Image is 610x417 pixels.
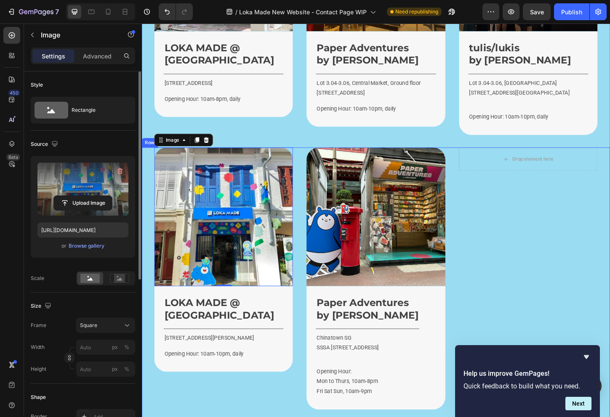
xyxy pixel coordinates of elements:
[189,87,316,97] p: Opening Hour: 10am-10pm, daily
[530,8,544,16] span: Save
[76,340,135,355] input: px%
[31,81,43,89] div: Style
[124,343,129,351] div: %
[31,365,46,373] label: Height
[400,143,444,150] div: Drop element here
[31,343,45,351] label: Width
[72,100,123,120] div: Rectangle
[31,274,44,282] div: Scale
[13,134,163,283] img: gempages_494350089712567413-9afcd92d-1e5f-419b-b174-e8257ca25c29.jpg
[55,7,59,17] p: 7
[565,397,591,410] button: Next question
[6,154,20,161] div: Beta
[112,343,118,351] div: px
[159,3,193,20] div: Undo/Redo
[189,381,298,402] p: Mon to Thurs, 10am-8pm Fri Sat Sun, 10am-9pm
[463,369,591,379] h2: Help us improve GemPages!
[69,242,104,250] div: Browse gallery
[523,3,551,20] button: Save
[178,134,327,283] img: gempages_494350089712567413-381d4794-8e6a-47c3-8118-d1efb83e2afb.jpg
[189,370,298,381] p: Opening Hour:
[353,59,481,80] p: Lot 3.04-3.06, [GEOGRAPHIC_DATA][STREET_ADDRESS][GEOGRAPHIC_DATA]
[189,59,316,80] p: Lot 3.04-3.06, Central Market, Ground floor [STREET_ADDRESS]
[24,351,152,362] p: Opening Hour: 10am-10pm, daily
[68,242,105,250] button: Browse gallery
[122,364,132,374] button: px
[124,365,129,373] div: %
[554,3,589,20] button: Publish
[53,195,112,211] button: Upload Image
[8,90,20,96] div: 450
[142,24,610,417] iframe: Design area
[2,125,16,132] div: Row
[463,352,591,410] div: Help us improve GemPages!
[561,8,582,16] div: Publish
[188,293,299,322] h2: Paper Adventures by [PERSON_NAME]
[31,393,46,401] div: Shape
[24,334,152,344] p: [STREET_ADDRESS][PERSON_NAME]
[112,365,118,373] div: px
[41,30,112,40] p: Image
[122,342,132,352] button: px
[31,301,53,312] div: Size
[352,18,482,48] h2: tulis/lukis by [PERSON_NAME]
[83,52,112,61] p: Advanced
[235,8,237,16] span: /
[463,382,591,390] p: Quick feedback to build what you need.
[110,342,120,352] button: %
[31,139,60,150] div: Source
[24,122,42,129] div: Image
[395,8,438,16] span: Need republishing
[61,241,67,251] span: or
[24,293,153,322] h2: LOKA MADE @ [GEOGRAPHIC_DATA]
[239,8,367,16] span: Loka Made New Website - Contact Page WIP
[581,352,591,362] button: Hide survey
[110,364,120,374] button: %
[42,52,65,61] p: Settings
[76,362,135,377] input: px%
[3,3,63,20] button: 7
[80,322,97,329] span: Square
[189,334,298,355] p: Chinatown SG SSSA [STREET_ADDRESS]
[353,95,481,106] p: Opening Hour: 10am-10pm, daily
[37,222,128,238] input: https://example.com/image.jpg
[31,322,46,329] label: Frame
[76,318,135,333] button: Square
